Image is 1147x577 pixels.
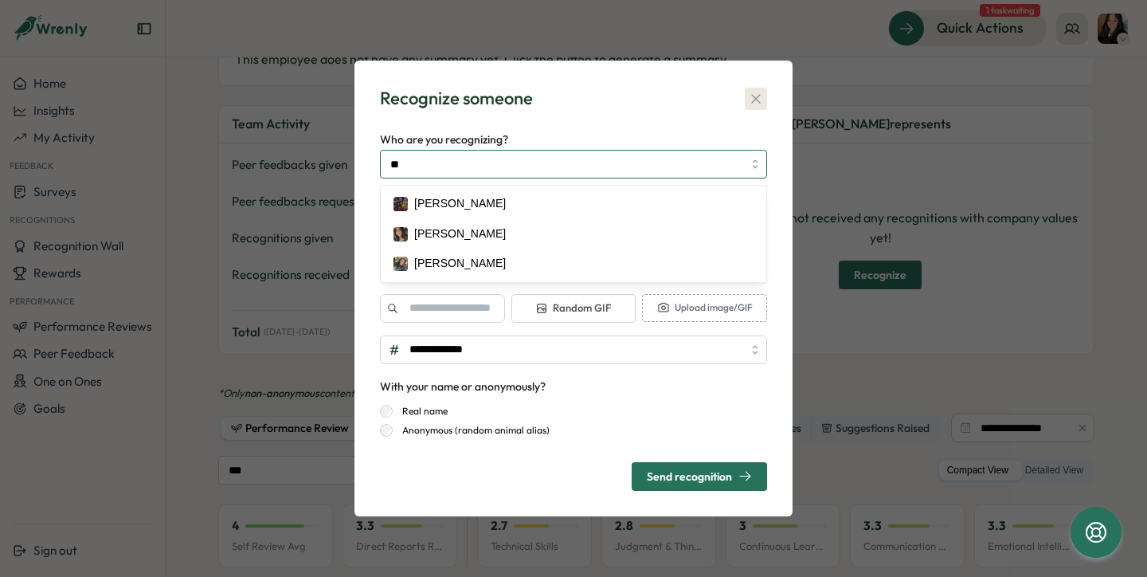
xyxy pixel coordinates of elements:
img: Jane Pfeiffer [393,197,408,211]
img: Jaylyn letbetter [393,257,408,271]
div: [PERSON_NAME] [414,195,506,213]
div: With your name or anonymously? [380,379,546,396]
label: Anonymous (random animal alias) [393,424,550,437]
div: [PERSON_NAME] [414,226,506,243]
img: Jasmin Aleman [393,227,408,241]
label: Real name [393,405,448,418]
button: Send recognition [632,462,767,491]
button: Random GIF [511,294,636,323]
label: Who are you recognizing? [380,131,508,149]
div: Recognize someone [380,86,533,111]
div: [PERSON_NAME] [414,255,506,273]
div: Send recognition [647,469,752,483]
span: Random GIF [535,301,611,316]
